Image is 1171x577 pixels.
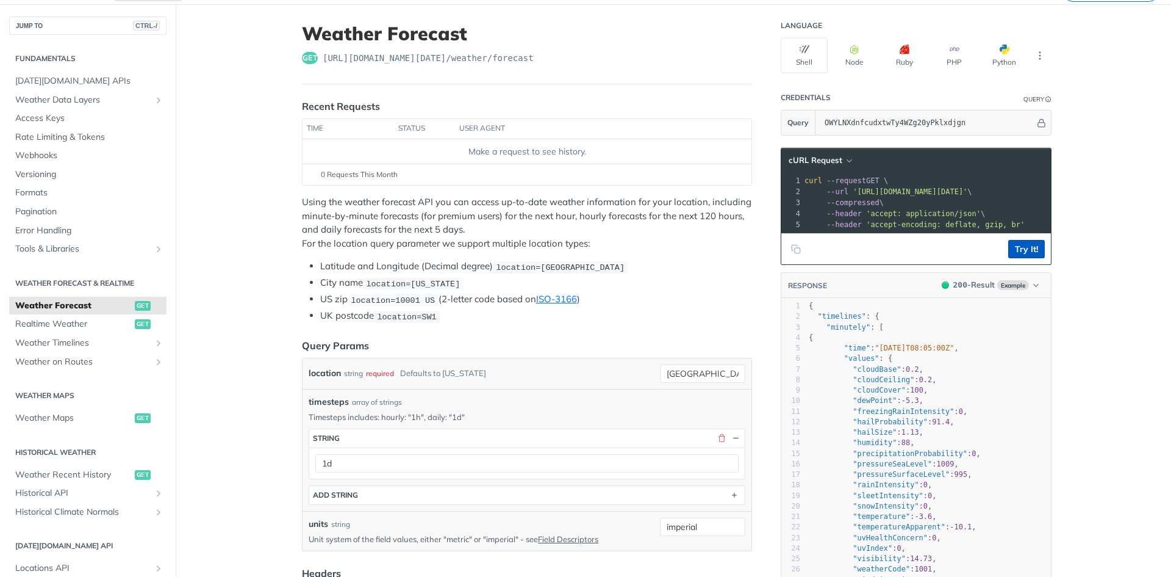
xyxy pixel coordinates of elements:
[15,506,151,518] span: Historical Climate Normals
[853,512,910,521] span: "temperature"
[320,259,752,274] li: Latitude and Longitude (Decimal degree)
[809,438,915,447] span: : ,
[1008,240,1045,258] button: Try It!
[9,334,167,352] a: Weather TimelinesShow subpages for Weather Timelines
[781,175,802,186] div: 1
[9,203,167,221] a: Pagination
[781,501,800,512] div: 20
[853,386,906,394] span: "cloudCover"
[536,293,577,305] a: ISO-3166
[853,187,967,196] span: '[URL][DOMAIN_NAME][DATE]'
[321,169,398,180] span: 0 Requests This Month
[154,507,163,517] button: Show subpages for Historical Climate Normals
[809,302,813,310] span: {
[981,38,1028,73] button: Python
[781,522,800,532] div: 22
[809,312,879,321] span: : {
[135,413,151,423] span: get
[853,365,901,374] span: "cloudBase"
[9,240,167,258] a: Tools & LibrariesShow subpages for Tools & Libraries
[9,409,167,427] a: Weather Mapsget
[309,412,745,423] p: Timesteps includes: hourly: "1h", daily: "1d"
[1023,95,1051,104] div: QueryInformation
[781,470,800,480] div: 17
[853,534,928,542] span: "uvHealthConcern"
[919,512,933,521] span: 3.6
[781,301,800,311] div: 1
[377,312,436,321] span: location=SW1
[901,396,906,405] span: -
[919,376,933,384] span: 0.2
[1031,46,1049,65] button: More Languages
[309,365,341,382] label: location
[9,53,167,64] h2: Fundamentals
[135,319,151,329] span: get
[9,128,167,147] a: Rate Limiting & Tokens
[826,220,862,229] span: --header
[781,322,800,333] div: 3
[154,244,163,254] button: Show subpages for Tools & Libraries
[538,534,598,544] a: Field Descriptors
[15,356,151,368] span: Weather on Routes
[853,396,897,405] span: "dewPoint"
[9,315,167,333] a: Realtime Weatherget
[937,460,954,468] span: 1009
[9,484,167,503] a: Historical APIShow subpages for Historical API
[914,565,932,573] span: 1001
[853,492,923,500] span: "sleetIntensity"
[972,449,976,458] span: 0
[154,95,163,105] button: Show subpages for Weather Data Layers
[809,460,959,468] span: : ,
[997,280,1029,290] span: Example
[1034,50,1045,61] svg: More ellipsis
[804,187,972,196] span: \
[781,417,800,427] div: 12
[809,386,928,394] span: : ,
[817,312,865,321] span: "timelines"
[853,449,967,458] span: "precipitationProbability"
[914,512,919,521] span: -
[826,176,866,185] span: --request
[781,93,831,103] div: Credentials
[787,280,828,292] button: RESPONSE
[781,491,800,501] div: 19
[303,119,394,139] th: time
[366,279,460,288] span: location=[US_STATE]
[133,21,160,31] span: CTRL-/
[313,490,358,499] div: ADD string
[950,523,954,531] span: -
[959,407,963,416] span: 0
[9,222,167,240] a: Error Handling
[15,300,132,312] span: Weather Forecast
[866,209,981,218] span: 'accept: application/json'
[853,554,906,563] span: "visibility"
[496,263,625,272] span: location=[GEOGRAPHIC_DATA]
[853,481,919,489] span: "rainIntensity"
[809,407,967,416] span: : ,
[809,323,884,332] span: : [
[809,470,972,479] span: : ,
[844,354,879,363] span: "values"
[309,518,328,531] label: units
[15,243,151,255] span: Tools & Libraries
[9,109,167,128] a: Access Keys
[809,523,976,531] span: : ,
[309,429,745,448] button: string
[781,354,800,364] div: 6
[716,433,727,444] button: Delete
[9,184,167,202] a: Formats
[781,219,802,230] div: 5
[787,117,809,128] span: Query
[9,16,167,35] button: JUMP TOCTRL-/
[932,534,936,542] span: 0
[135,470,151,480] span: get
[809,396,923,405] span: : ,
[804,198,884,207] span: \
[853,407,954,416] span: "freezingRainIntensity"
[853,438,897,447] span: "humidity"
[9,165,167,184] a: Versioning
[9,447,167,458] h2: Historical Weather
[809,565,937,573] span: : ,
[826,209,862,218] span: --header
[307,145,747,158] div: Make a request to see history.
